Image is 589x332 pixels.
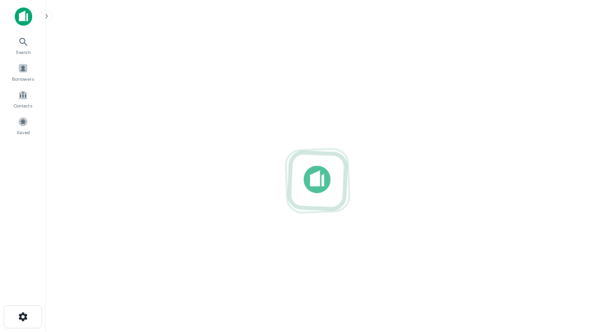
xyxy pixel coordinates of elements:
[16,48,31,56] span: Search
[14,102,32,109] span: Contacts
[15,7,32,26] img: capitalize-icon.png
[12,75,34,83] span: Borrowers
[3,33,43,58] a: Search
[3,59,43,84] a: Borrowers
[17,129,30,136] span: Saved
[3,113,43,138] a: Saved
[543,229,589,273] iframe: Chat Widget
[3,86,43,111] a: Contacts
